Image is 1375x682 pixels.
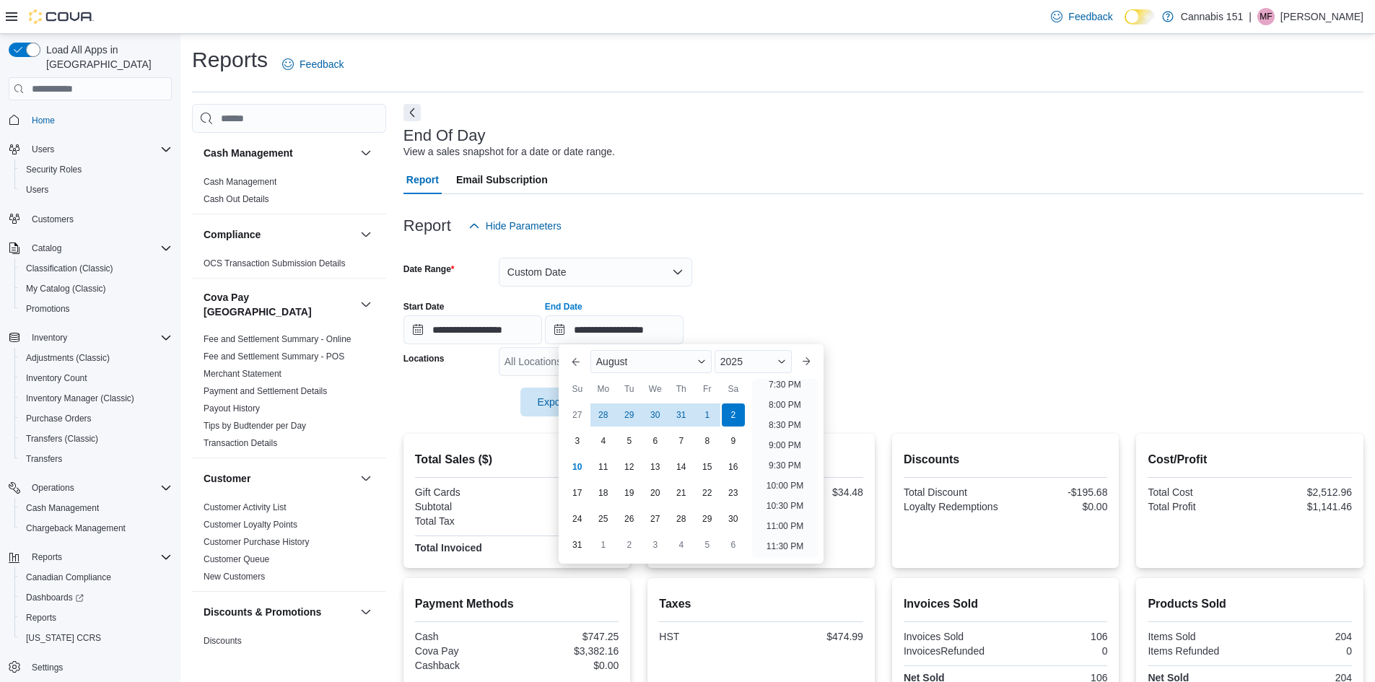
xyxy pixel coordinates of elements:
[20,430,172,447] span: Transfers (Classic)
[204,520,297,530] a: Customer Loyalty Points
[26,658,172,676] span: Settings
[32,144,54,155] span: Users
[26,413,92,424] span: Purchase Orders
[14,159,178,180] button: Security Roles
[26,210,172,228] span: Customers
[14,348,178,368] button: Adjustments (Classic)
[904,501,1003,512] div: Loyalty Redemptions
[644,429,667,453] div: day-6
[1008,631,1107,642] div: 106
[14,180,178,200] button: Users
[192,255,386,278] div: Compliance
[904,451,1108,468] h2: Discounts
[403,144,615,159] div: View a sales snapshot for a date or date range.
[763,437,807,454] li: 9:00 PM
[204,258,346,269] span: OCS Transaction Submission Details
[3,328,178,348] button: Inventory
[720,356,743,367] span: 2025
[564,350,588,373] button: Previous Month
[904,486,1003,498] div: Total Discount
[20,520,131,537] a: Chargeback Management
[486,219,562,233] span: Hide Parameters
[204,351,344,362] a: Fee and Settlement Summary - POS
[1125,9,1155,25] input: Dark Mode
[1249,8,1252,25] p: |
[592,403,615,427] div: day-28
[14,279,178,299] button: My Catalog (Classic)
[644,377,667,401] div: We
[415,595,619,613] h2: Payment Methods
[1008,486,1107,498] div: -$195.68
[403,353,445,364] label: Locations
[3,238,178,258] button: Catalog
[403,315,542,344] input: Press the down key to open a popover containing a calendar.
[26,592,84,603] span: Dashboards
[20,520,172,537] span: Chargeback Management
[1253,486,1352,498] div: $2,512.96
[761,477,809,494] li: 10:00 PM
[20,499,105,517] a: Cash Management
[670,481,693,504] div: day-21
[670,377,693,401] div: Th
[26,329,73,346] button: Inventory
[618,377,641,401] div: Tu
[592,481,615,504] div: day-18
[20,499,172,517] span: Cash Management
[14,408,178,429] button: Purchase Orders
[26,572,111,583] span: Canadian Compliance
[696,455,719,478] div: day-15
[696,507,719,530] div: day-29
[3,109,178,130] button: Home
[566,533,589,556] div: day-31
[618,481,641,504] div: day-19
[204,351,344,362] span: Fee and Settlement Summary - POS
[415,631,514,642] div: Cash
[20,370,172,387] span: Inventory Count
[26,263,113,274] span: Classification (Classic)
[596,356,628,367] span: August
[1068,9,1112,24] span: Feedback
[659,595,863,613] h2: Taxes
[592,455,615,478] div: day-11
[204,403,260,414] span: Payout History
[904,645,1003,657] div: InvoicesRefunded
[3,657,178,678] button: Settings
[415,515,514,527] div: Total Tax
[26,479,172,497] span: Operations
[204,605,354,619] button: Discounts & Promotions
[357,470,375,487] button: Customer
[29,9,94,24] img: Cova
[26,502,99,514] span: Cash Management
[357,603,375,621] button: Discounts & Promotions
[3,139,178,159] button: Users
[204,519,297,530] span: Customer Loyalty Points
[1008,501,1107,512] div: $0.00
[204,290,354,319] button: Cova Pay [GEOGRAPHIC_DATA]
[26,433,98,445] span: Transfers (Classic)
[40,43,172,71] span: Load All Apps in [GEOGRAPHIC_DATA]
[20,280,112,297] a: My Catalog (Classic)
[761,517,809,535] li: 11:00 PM
[715,350,792,373] div: Button. Open the year selector. 2025 is currently selected.
[1148,631,1247,642] div: Items Sold
[20,260,172,277] span: Classification (Classic)
[20,300,172,318] span: Promotions
[20,569,117,586] a: Canadian Compliance
[670,403,693,427] div: day-31
[26,112,61,129] a: Home
[357,226,375,243] button: Compliance
[670,507,693,530] div: day-28
[357,144,375,162] button: Cash Management
[696,481,719,504] div: day-22
[276,50,349,79] a: Feedback
[566,507,589,530] div: day-24
[26,548,172,566] span: Reports
[618,429,641,453] div: day-5
[520,660,619,671] div: $0.00
[192,45,268,74] h1: Reports
[566,403,589,427] div: day-27
[204,471,354,486] button: Customer
[763,457,807,474] li: 9:30 PM
[20,450,172,468] span: Transfers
